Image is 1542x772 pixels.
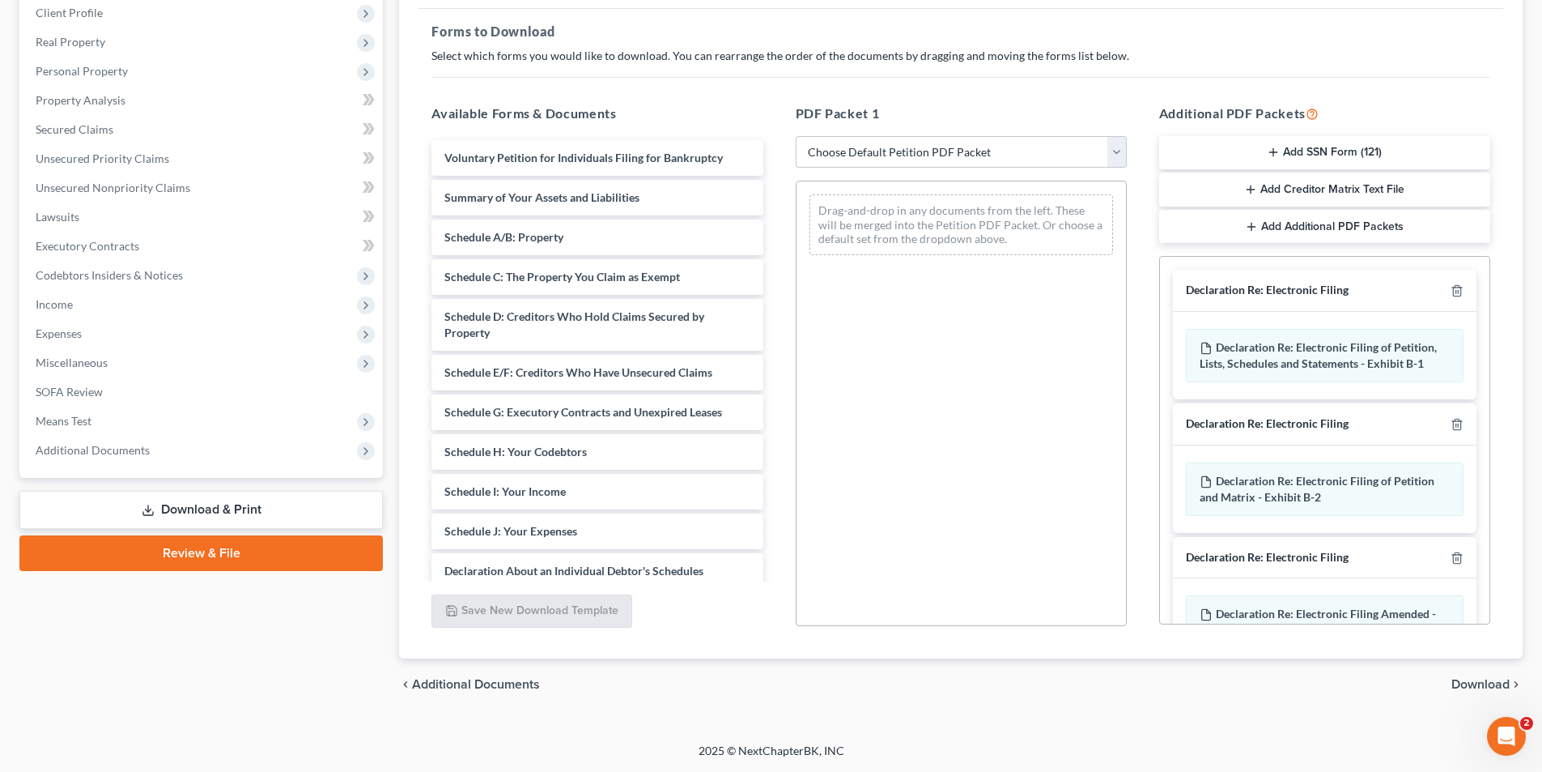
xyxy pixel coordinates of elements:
[1159,104,1490,123] h5: Additional PDF Packets
[23,144,383,173] a: Unsecured Priority Claims
[1159,210,1490,244] button: Add Additional PDF Packets
[1200,340,1437,370] span: Declaration Re: Electronic Filing of Petition, Lists, Schedules and Statements - Exhibit B-1
[1520,717,1533,730] span: 2
[36,326,82,340] span: Expenses
[1159,173,1490,207] button: Add Creditor Matrix Text File
[444,524,577,538] span: Schedule J: Your Expenses
[1186,416,1349,432] div: Declaration Re: Electronic Filing
[36,268,183,282] span: Codebtors Insiders & Notices
[444,230,563,244] span: Schedule A/B: Property
[310,743,1233,772] div: 2025 © NextChapterBK, INC
[36,35,105,49] span: Real Property
[19,491,383,529] a: Download & Print
[796,104,1127,123] h5: PDF Packet 1
[36,181,190,194] span: Unsecured Nonpriority Claims
[444,190,639,204] span: Summary of Your Assets and Liabilities
[36,297,73,311] span: Income
[1159,136,1490,170] button: Add SSN Form (121)
[19,535,383,571] a: Review & File
[36,210,79,224] span: Lawsuits
[809,194,1113,255] div: Drag-and-drop in any documents from the left. These will be merged into the Petition PDF Packet. ...
[399,678,412,691] i: chevron_left
[23,203,383,232] a: Lawsuits
[444,405,722,419] span: Schedule G: Executory Contracts and Unexpired Leases
[23,232,383,261] a: Executory Contracts
[36,385,103,399] span: SOFA Review
[36,443,150,457] span: Additional Documents
[36,151,169,165] span: Unsecured Priority Claims
[36,239,139,253] span: Executory Contracts
[36,93,125,107] span: Property Analysis
[36,64,128,78] span: Personal Property
[1451,678,1510,691] span: Download
[23,377,383,407] a: SOFA Review
[1510,678,1523,691] i: chevron_right
[444,365,712,379] span: Schedule E/F: Creditors Who Have Unsecured Claims
[399,678,540,691] a: chevron_left Additional Documents
[444,445,587,459] span: Schedule H: Your Codebtors
[444,309,704,339] span: Schedule D: Creditors Who Hold Claims Secured by Property
[1186,550,1349,565] div: Declaration Re: Electronic Filing
[444,564,703,578] span: Declaration About an Individual Debtor's Schedules
[1186,283,1349,298] div: Declaration Re: Electronic Filing
[23,173,383,203] a: Unsecured Nonpriority Claims
[1487,717,1526,756] iframe: Intercom live chat
[431,104,763,123] h5: Available Forms & Documents
[36,356,108,369] span: Miscellaneous
[444,484,566,498] span: Schedule I: Your Income
[23,86,383,115] a: Property Analysis
[431,595,632,629] button: Save New Download Template
[23,115,383,144] a: Secured Claims
[444,151,723,164] span: Voluntary Petition for Individuals Filing for Bankruptcy
[36,414,91,428] span: Means Test
[431,48,1490,64] p: Select which forms you would like to download. You can rearrange the order of the documents by dr...
[36,122,113,136] span: Secured Claims
[431,22,1490,41] h5: Forms to Download
[36,6,103,19] span: Client Profile
[1186,595,1463,762] div: Declaration Re: Electronic Filing Amended - Exhibit B-3
[444,270,680,284] span: Schedule C: The Property You Claim as Exempt
[1451,678,1523,691] button: Download chevron_right
[1186,463,1463,516] div: Declaration Re: Electronic Filing of Petition and Matrix - Exhibit B-2
[412,678,540,691] span: Additional Documents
